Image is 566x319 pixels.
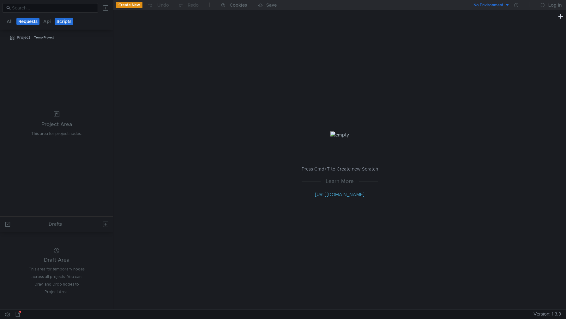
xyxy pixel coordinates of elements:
[142,0,173,10] button: Undo
[157,1,169,9] div: Undo
[49,220,62,228] div: Drafts
[315,192,364,197] a: [URL][DOMAIN_NAME]
[41,18,53,25] button: Api
[17,33,30,42] div: Project
[330,131,349,138] img: empty
[188,1,199,9] div: Redo
[173,0,203,10] button: Redo
[55,18,73,25] button: Scripts
[16,18,39,25] button: Requests
[5,18,15,25] button: All
[230,1,247,9] div: Cookies
[302,165,378,173] p: Press Cmd+T to Create new Scratch
[266,3,277,7] div: Save
[548,1,562,9] div: Log In
[533,310,561,319] span: Version: 1.3.3
[473,2,503,8] div: No Environment
[116,2,142,8] button: Create New
[34,33,54,42] div: Temp Project
[12,4,94,11] input: Search...
[321,177,359,185] span: Learn More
